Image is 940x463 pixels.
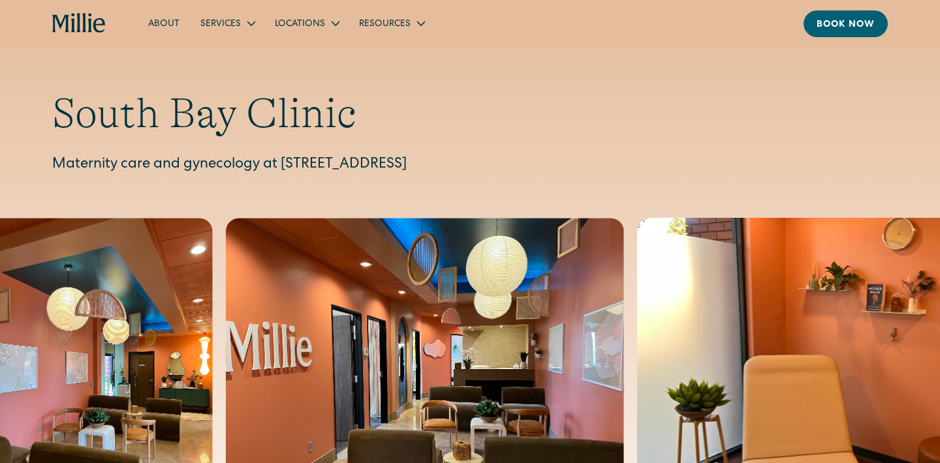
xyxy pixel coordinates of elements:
div: Resources [359,18,411,31]
div: Locations [264,12,349,34]
div: Services [190,12,264,34]
a: About [138,12,190,34]
div: Services [200,18,241,31]
a: Book now [804,10,888,37]
div: Book now [817,18,875,32]
p: Maternity care and gynecology at [STREET_ADDRESS] [52,155,888,176]
h1: South Bay Clinic [52,89,888,139]
a: home [52,13,106,34]
div: Locations [275,18,325,31]
div: Resources [349,12,434,34]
